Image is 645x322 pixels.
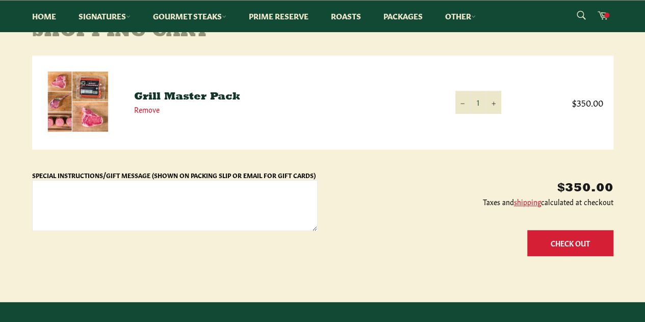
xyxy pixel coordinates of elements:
p: $350.00 [328,180,613,197]
button: Increase item quantity by one [486,91,501,114]
a: shipping [514,196,541,207]
span: $350.00 [522,96,603,108]
a: Signatures [68,1,141,32]
a: Home [22,1,66,32]
a: Other [435,1,486,32]
a: Gourmet Steaks [143,1,237,32]
a: Roasts [321,1,371,32]
a: Prime Reserve [239,1,319,32]
p: Taxes and calculated at checkout [328,197,613,207]
button: Check Out [527,230,613,256]
a: Grill Master Pack [134,92,240,102]
img: Grill Master Pack [47,71,109,133]
a: Packages [373,1,433,32]
label: Special Instructions/Gift Message (Shown on Packing Slip or Email for Gift Cards) [32,171,316,179]
a: Remove [134,104,160,114]
button: Reduce item quantity by one [455,91,471,114]
h1: Shopping Cart [32,22,613,42]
